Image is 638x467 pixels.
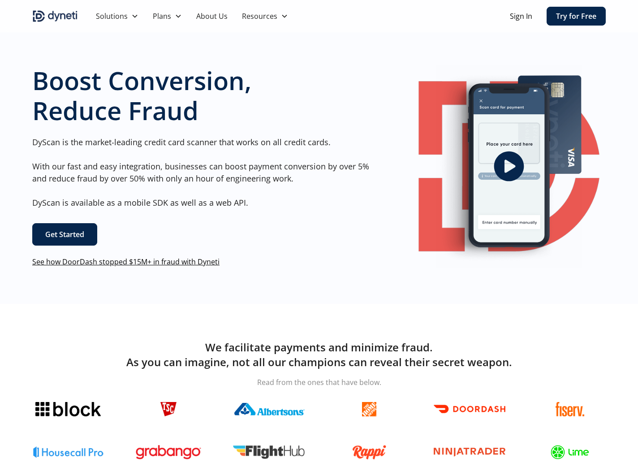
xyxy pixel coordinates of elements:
img: Image of a mobile Dyneti UI scanning a credit card [436,65,582,268]
img: Doordash logo [434,405,505,413]
div: Plans [153,11,171,22]
img: Rappi logo [352,445,386,459]
h2: We facilitate payments and minimize fraud. As you can imagine, not all our champions can reveal t... [32,340,606,370]
a: See how DoorDash stopped $15M+ in fraud with Dyneti [32,257,220,267]
div: Plans [146,7,189,25]
a: Try for Free [547,7,606,26]
a: home [32,9,78,23]
div: Solutions [89,7,146,25]
img: Fiserv logo [556,402,584,416]
img: Dyneti indigo logo [32,9,78,23]
img: Housecall Pro [32,446,104,458]
p: Read from the ones that have below. [32,377,606,388]
img: Albertsons [233,403,305,415]
a: Get Started [32,223,97,246]
p: DyScan is the market-leading credit card scanner that works on all credit cards. With our fast an... [32,136,376,209]
img: The home depot logo [362,402,376,416]
img: Lime Logo [551,445,589,459]
img: TSC [160,402,177,416]
a: open lightbox [412,65,606,268]
img: Grabango [136,445,201,459]
img: FlightHub [233,445,305,459]
img: Ninjatrader logo [434,448,505,457]
div: Resources [242,11,277,22]
h1: Boost Conversion, Reduce Fraud [32,65,376,125]
div: Solutions [96,11,128,22]
img: Block logo [35,402,101,416]
a: Sign In [510,11,532,22]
